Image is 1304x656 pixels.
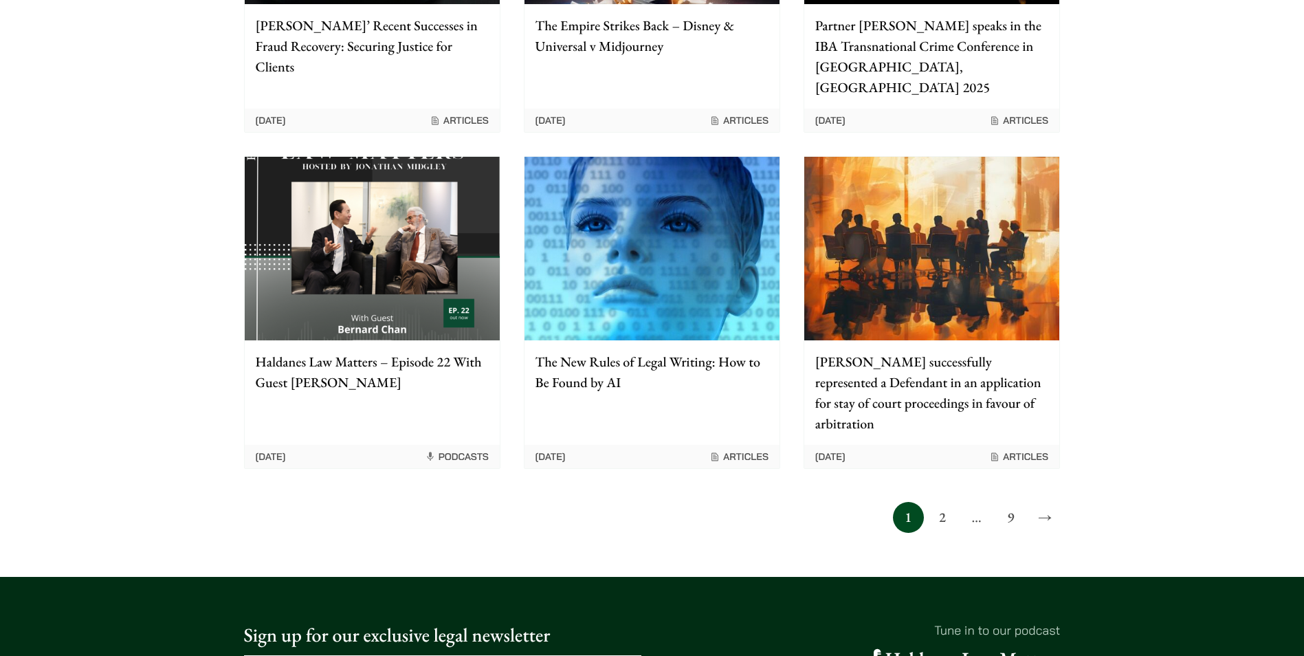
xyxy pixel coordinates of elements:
span: Articles [989,450,1048,463]
time: [DATE] [256,114,286,127]
p: Haldanes Law Matters – Episode 22 With Guest [PERSON_NAME] [256,351,489,393]
a: Haldanes Law Matters – Episode 22 With Guest [PERSON_NAME] [DATE] Podcasts [244,156,500,469]
p: Partner [PERSON_NAME] speaks in the IBA Transnational Crime Conference in [GEOGRAPHIC_DATA], [GEO... [815,15,1048,98]
span: Podcasts [425,450,489,463]
span: Articles [989,114,1048,127]
a: → [1030,502,1061,533]
span: 1 [893,502,924,533]
p: The Empire Strikes Back – Disney & Universal v Midjourney [535,15,769,56]
p: The New Rules of Legal Writing: How to Be Found by AI [535,351,769,393]
a: The New Rules of Legal Writing: How to Be Found by AI [DATE] Articles [524,156,780,469]
span: Articles [709,114,769,127]
time: [DATE] [256,450,286,463]
time: [DATE] [535,450,566,463]
time: [DATE] [815,450,846,463]
time: [DATE] [815,114,846,127]
p: [PERSON_NAME]’ Recent Successes in Fraud Recovery: Securing Justice for Clients [256,15,489,77]
span: … [961,502,992,533]
a: 9 [995,502,1026,533]
a: 2 [927,502,958,533]
a: [PERSON_NAME] successfully represented a Defendant in an application for stay of court proceeding... [804,156,1060,469]
p: Sign up for our exclusive legal newsletter [244,621,641,650]
nav: Posts pagination [244,502,1061,533]
time: [DATE] [535,114,566,127]
span: Articles [430,114,489,127]
span: Articles [709,450,769,463]
p: Tune in to our podcast [663,621,1061,639]
p: [PERSON_NAME] successfully represented a Defendant in an application for stay of court proceeding... [815,351,1048,434]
